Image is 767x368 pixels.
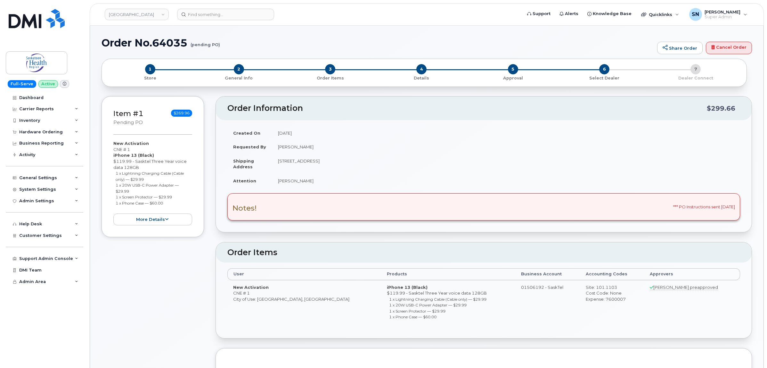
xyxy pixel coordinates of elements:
h2: Order Information [227,104,707,113]
td: [PERSON_NAME] [272,174,740,188]
strong: New Activation [113,141,149,146]
strong: Requested By [233,144,266,149]
a: 4 Details [376,74,467,81]
td: [PERSON_NAME] [272,140,740,154]
strong: Shipping Address [233,158,254,170]
strong: iPhone 13 (Black) [113,153,154,158]
a: 3 Order Items [285,74,376,81]
th: Business Account [515,268,580,280]
div: *** PO Instructions sent [DATE] [227,193,740,220]
span: 5 [508,64,518,74]
small: pending PO [113,120,143,125]
div: Site: 101.1103 [586,284,638,290]
strong: New Activation [233,285,269,290]
td: $119.99 - Sasktel Three Year voice data 128GB [381,280,515,327]
span: $269.96 [171,110,192,117]
a: 5 Approval [467,74,559,81]
p: General Info [196,75,282,81]
small: 1 x 20W USB-C Power Adapter — $29.99 [116,183,179,194]
span: 3 [325,64,335,74]
small: 1 x 20W USB-C Power Adapter — $29.99 [389,303,467,307]
h2: Order Items [227,248,740,257]
div: Expense: 7600007 [586,296,638,302]
td: [DATE] [272,126,740,140]
div: CNE # 1 $119.99 - Sasktel Three Year voice data 128GB [113,140,192,225]
p: Store [110,75,191,81]
button: more details [113,213,192,225]
th: User [227,268,381,280]
p: Details [379,75,465,81]
small: 1 x Screen Protector — $29.99 [116,195,172,199]
h3: Notes! [233,204,257,212]
h1: Order No.64035 [102,37,654,48]
strong: Created On [233,130,260,136]
span: 1 [145,64,155,74]
strong: Attention [233,178,256,183]
a: Share Order [657,42,703,54]
span: 6 [599,64,609,74]
small: 1 x Lightning Charging Cable (Cable only) — $29.99 [116,171,184,182]
td: 01506192 - SaskTel [515,280,580,327]
small: (pending PO) [191,37,220,47]
th: Accounting Codes [580,268,644,280]
a: 1 Store [107,74,193,81]
div: $299.66 [707,102,735,114]
span: 2 [234,64,244,74]
td: [STREET_ADDRESS] [272,154,740,174]
p: Select Dealer [561,75,647,81]
small: 1 x Phone Case — $60.00 [116,201,163,205]
td: CNE # 1 City of Use: [GEOGRAPHIC_DATA], [GEOGRAPHIC_DATA] [227,280,381,327]
small: 1 x Phone Case — $60.00 [389,314,437,319]
p: Approval [470,75,556,81]
th: Approvers [644,268,740,280]
small: 1 x Screen Protector — $29.99 [389,309,445,314]
th: Products [381,268,515,280]
a: Cancel Order [706,42,752,54]
span: [PERSON_NAME] preapproved [650,285,718,290]
a: 6 Select Dealer [559,74,650,81]
a: 2 General Info [193,74,284,81]
a: Item #1 [113,109,143,118]
span: 4 [416,64,427,74]
strong: iPhone 13 (Black) [387,285,428,290]
p: Order Items [287,75,373,81]
small: 1 x Lightning Charging Cable (Cable only) — $29.99 [389,297,486,302]
div: Cost Code: None [586,290,638,296]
